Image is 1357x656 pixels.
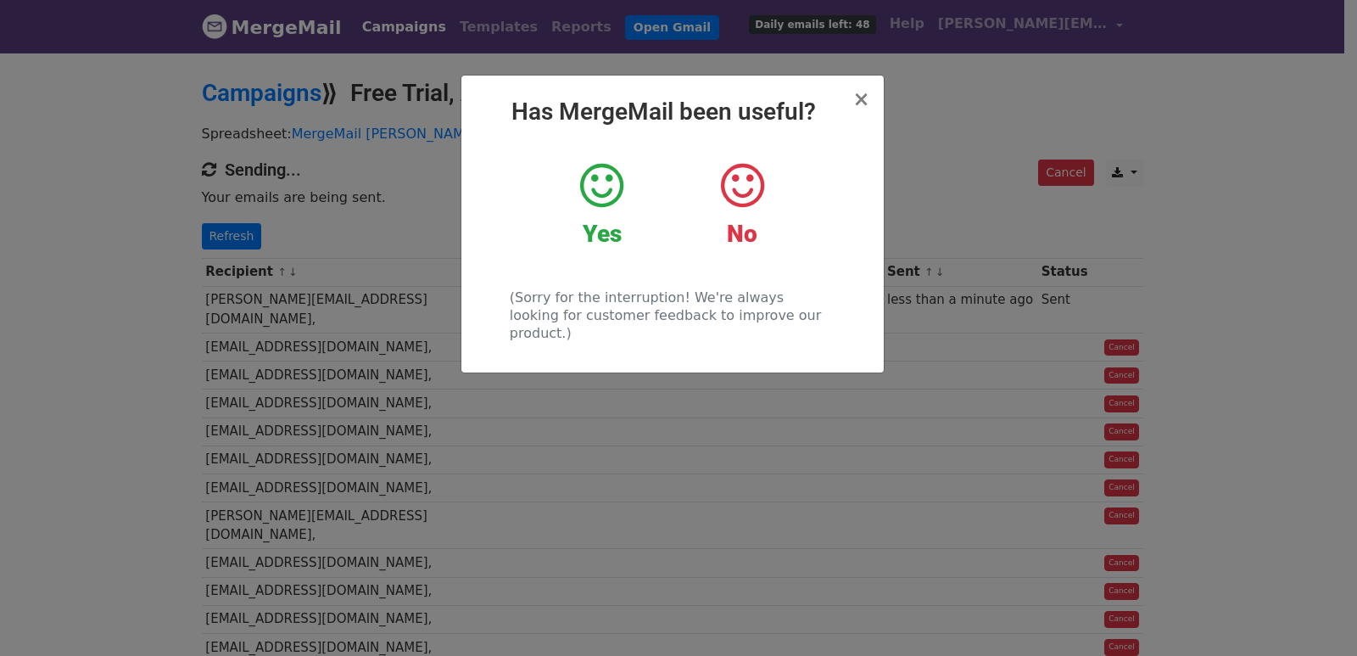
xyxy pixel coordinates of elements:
[852,89,869,109] button: Close
[510,289,835,342] p: (Sorry for the interruption! We're always looking for customer feedback to improve our product.)
[684,160,799,249] a: No
[852,87,869,111] span: ×
[727,220,757,248] strong: No
[583,220,622,248] strong: Yes
[475,98,870,126] h2: Has MergeMail been useful?
[544,160,659,249] a: Yes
